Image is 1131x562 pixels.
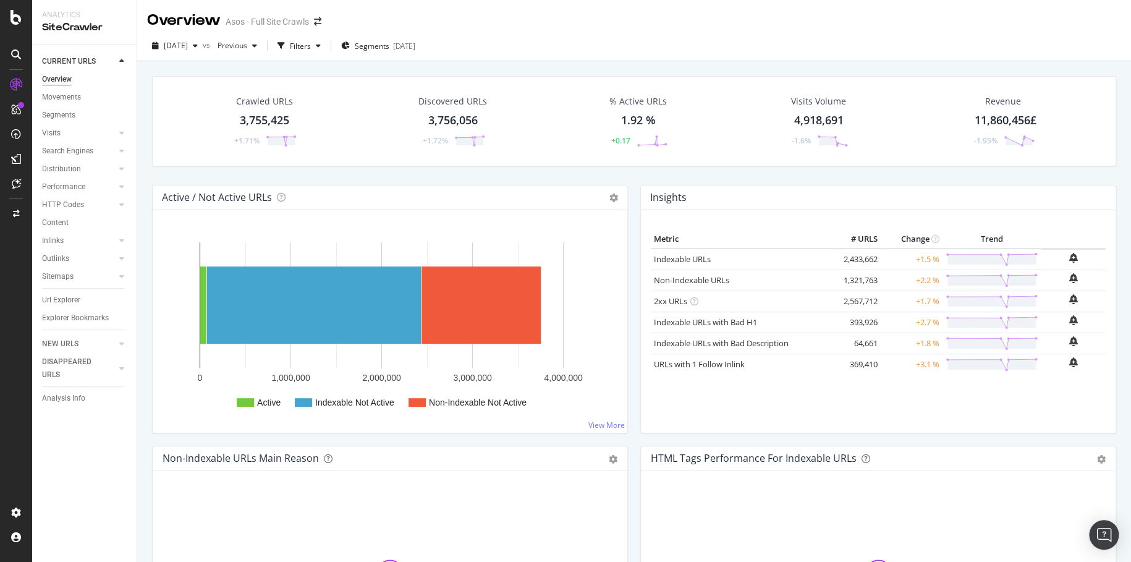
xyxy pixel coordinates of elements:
[881,270,942,291] td: +2.2 %
[42,91,128,104] a: Movements
[42,392,85,405] div: Analysis Info
[42,55,116,68] a: CURRENT URLS
[974,135,998,146] div: -1.95%
[42,20,127,35] div: SiteCrawler
[42,294,128,307] a: Url Explorer
[42,109,75,122] div: Segments
[654,275,729,286] a: Non-Indexable URLs
[650,189,687,206] h4: Insights
[42,356,104,381] div: DISAPPEARED URLS
[588,420,625,430] a: View More
[226,15,309,28] div: Asos - Full Site Crawls
[42,312,128,325] a: Explorer Bookmarks
[881,249,942,270] td: +1.5 %
[654,296,687,307] a: 2xx URLs
[42,270,116,283] a: Sitemaps
[42,127,61,140] div: Visits
[315,398,394,407] text: Indexable Not Active
[163,230,617,423] svg: A chart.
[609,194,618,202] i: Options
[651,452,857,464] div: HTML Tags Performance for Indexable URLs
[42,234,116,247] a: Inlinks
[42,163,116,176] a: Distribution
[42,234,64,247] div: Inlinks
[147,10,221,31] div: Overview
[147,36,203,56] button: [DATE]
[1089,520,1119,550] div: Open Intercom Messenger
[1069,315,1078,325] div: bell-plus
[164,40,188,51] span: 2025 Oct. 7th
[792,135,811,146] div: -1.6%
[355,41,389,51] span: Segments
[314,17,321,26] div: arrow-right-arrow-left
[42,270,74,283] div: Sitemaps
[42,10,127,20] div: Analytics
[42,73,72,86] div: Overview
[163,452,319,464] div: Non-Indexable URLs Main Reason
[336,36,420,56] button: Segments[DATE]
[42,198,84,211] div: HTTP Codes
[654,253,711,265] a: Indexable URLs
[42,145,93,158] div: Search Engines
[393,41,415,51] div: [DATE]
[203,40,213,50] span: vs
[831,312,881,333] td: 393,926
[42,338,116,351] a: NEW URLS
[213,36,262,56] button: Previous
[257,398,281,407] text: Active
[42,338,78,351] div: NEW URLS
[198,373,203,383] text: 0
[654,338,789,349] a: Indexable URLs with Bad Description
[423,135,448,146] div: +1.72%
[1069,336,1078,346] div: bell-plus
[42,181,85,194] div: Performance
[453,373,491,383] text: 3,000,000
[42,127,116,140] a: Visits
[213,40,247,51] span: Previous
[654,317,757,328] a: Indexable URLs with Bad H1
[831,270,881,291] td: 1,321,763
[881,230,942,249] th: Change
[42,356,116,381] a: DISAPPEARED URLS
[985,95,1021,108] span: Revenue
[42,181,116,194] a: Performance
[428,113,478,129] div: 3,756,056
[42,252,116,265] a: Outlinks
[881,312,942,333] td: +2.7 %
[42,312,109,325] div: Explorer Bookmarks
[831,333,881,354] td: 64,661
[162,189,272,206] h4: Active / Not Active URLs
[42,163,81,176] div: Distribution
[831,354,881,375] td: 369,410
[1069,294,1078,304] div: bell-plus
[609,95,667,108] div: % Active URLs
[791,95,846,108] div: Visits Volume
[42,216,69,229] div: Content
[621,113,655,129] div: 1.92 %
[1069,273,1078,283] div: bell-plus
[975,113,1036,127] span: 11,860,456£
[42,294,80,307] div: Url Explorer
[234,135,260,146] div: +1.71%
[651,230,831,249] th: Metric
[831,291,881,312] td: 2,567,712
[1069,357,1078,367] div: bell-plus
[271,373,310,383] text: 1,000,000
[42,198,116,211] a: HTTP Codes
[42,145,116,158] a: Search Engines
[609,455,617,464] div: gear
[236,95,293,108] div: Crawled URLs
[418,95,487,108] div: Discovered URLs
[42,392,128,405] a: Analysis Info
[42,55,96,68] div: CURRENT URLS
[1097,455,1106,464] div: gear
[794,113,843,129] div: 4,918,691
[42,73,128,86] a: Overview
[273,36,326,56] button: Filters
[881,354,942,375] td: +3.1 %
[42,216,128,229] a: Content
[362,373,400,383] text: 2,000,000
[240,113,289,129] div: 3,755,425
[831,249,881,270] td: 2,433,662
